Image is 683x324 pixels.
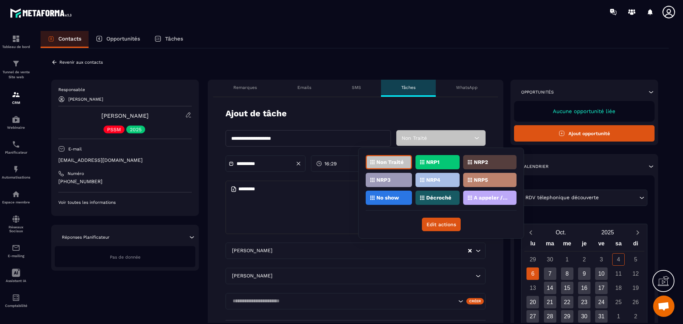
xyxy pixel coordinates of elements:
[595,296,608,308] div: 24
[426,177,440,182] p: NRP4
[12,115,20,124] img: automations
[59,60,103,65] p: Revenir aux contacts
[402,135,427,141] span: Non Traité
[561,267,573,280] div: 8
[612,310,625,323] div: 1
[538,226,584,239] button: Open months overlay
[2,45,30,49] p: Tableau de bord
[12,140,20,149] img: scheduler
[629,267,642,280] div: 12
[524,194,600,202] span: RDV télephonique découverte
[401,85,415,90] p: Tâches
[578,296,591,308] div: 23
[101,112,149,119] a: [PERSON_NAME]
[230,272,274,280] span: [PERSON_NAME]
[629,282,642,294] div: 19
[58,36,81,42] p: Contacts
[526,253,539,266] div: 29
[600,194,637,202] input: Search for option
[526,310,539,323] div: 27
[526,282,539,294] div: 13
[653,296,674,317] div: Ouvrir le chat
[130,127,142,132] p: 2025
[2,110,30,135] a: automationsautomationsWebinaire
[521,108,647,115] p: Aucune opportunité liée
[376,195,399,200] p: No show
[12,190,20,198] img: automations
[2,70,30,80] p: Tunnel de vente Site web
[68,171,84,176] p: Numéro
[426,160,439,165] p: NRP1
[58,178,192,185] p: [PHONE_NUMBER]
[631,228,644,237] button: Next month
[106,36,140,42] p: Opportunités
[524,228,538,237] button: Previous month
[12,90,20,99] img: formation
[2,238,30,263] a: emailemailE-mailing
[544,296,556,308] div: 21
[629,296,642,308] div: 26
[561,296,573,308] div: 22
[612,296,625,308] div: 25
[474,195,508,200] p: A appeler / A rappeler
[466,298,484,304] div: Créer
[2,254,30,258] p: E-mailing
[612,253,625,266] div: 4
[578,310,591,323] div: 30
[89,31,147,48] a: Opportunités
[541,239,558,251] div: ma
[426,195,451,200] p: Décroché
[558,239,576,251] div: me
[612,282,625,294] div: 18
[226,293,486,309] div: Search for option
[526,296,539,308] div: 20
[12,293,20,302] img: accountant
[2,29,30,54] a: formationformationTableau de bord
[58,157,192,164] p: [EMAIL_ADDRESS][DOMAIN_NAME]
[544,253,556,266] div: 30
[376,160,404,165] p: Non Traité
[2,175,30,179] p: Automatisations
[468,248,472,254] button: Clear Selected
[578,267,591,280] div: 9
[233,85,257,90] p: Remarques
[595,253,608,266] div: 3
[2,85,30,110] a: formationformationCRM
[274,247,467,255] input: Search for option
[41,31,89,48] a: Contacts
[230,247,274,255] span: [PERSON_NAME]
[627,239,644,251] div: di
[352,85,361,90] p: SMS
[610,239,627,251] div: sa
[12,165,20,174] img: automations
[110,255,141,260] span: Pas de donnée
[68,97,103,102] p: [PERSON_NAME]
[524,253,644,323] div: Calendar days
[544,282,556,294] div: 14
[578,253,591,266] div: 2
[2,304,30,308] p: Comptabilité
[595,310,608,323] div: 31
[576,239,593,251] div: je
[561,310,573,323] div: 29
[578,282,591,294] div: 16
[612,267,625,280] div: 11
[2,126,30,129] p: Webinaire
[147,31,190,48] a: Tâches
[593,239,610,251] div: ve
[474,160,488,165] p: NRP2
[2,101,30,105] p: CRM
[2,160,30,185] a: automationsautomationsAutomatisations
[629,310,642,323] div: 2
[107,127,121,132] p: PSSM
[68,146,82,152] p: E-mail
[2,150,30,154] p: Planificateur
[521,164,549,169] p: Calendrier
[456,85,478,90] p: WhatsApp
[595,267,608,280] div: 10
[524,239,541,251] div: lu
[2,279,30,283] p: Assistant IA
[422,218,461,231] button: Edit actions
[165,36,183,42] p: Tâches
[376,177,391,182] p: NRP3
